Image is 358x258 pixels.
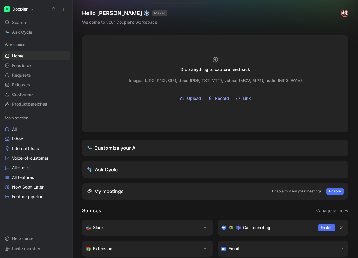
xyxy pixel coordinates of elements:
[12,146,39,152] span: Internal Ideas
[2,5,36,13] button: DocpierDocpier
[82,10,167,17] h1: Hello [PERSON_NAME] ❄️
[2,113,70,122] div: Main section
[152,10,167,16] button: MAKER
[2,183,70,192] a: Now Soon Later
[12,72,31,78] span: Requests
[12,6,28,12] h1: Docpier
[2,61,70,70] a: Feedback
[129,77,302,84] div: Images (JPG, PNG, GIF), docs (PDF, TXT, VTT), videos (MOV, MP4), audio (MP3, WAV)
[12,236,35,241] span: Help center
[2,234,70,243] div: Help center
[12,101,47,107] span: Produktbereiches
[2,90,70,99] a: Customers
[5,115,29,121] span: Main section
[234,94,253,103] button: Link
[272,188,322,194] p: Enable to view your meetings
[2,71,70,80] a: Requests
[2,173,70,182] a: All features
[321,225,332,231] span: Enable
[12,194,43,200] span: Feature pipeline
[243,95,251,102] span: Link
[87,144,137,152] div: Customize your AI
[2,40,70,49] div: Workspace
[4,6,10,12] img: Docpier
[87,188,124,195] div: My meetings
[12,126,17,132] span: All
[2,134,70,143] a: Inbox
[82,140,348,156] a: Customize your AI
[342,10,348,16] img: avatar
[180,66,250,73] div: Drop anything to capture feedback
[243,224,270,231] h3: Call recording
[329,188,341,194] span: Enable
[221,224,313,231] div: Record & transcribe meetings from Zoom, Meet & Teams.
[12,246,40,251] span: Invite member
[12,82,30,88] span: Releases
[2,154,70,163] a: Voice-of-customer
[12,91,34,97] span: Customers
[82,19,167,26] div: Welcome to your Docpier’s workspace
[12,165,31,171] span: All quotes
[318,224,335,231] button: Enable
[2,144,70,153] a: Internal Ideas
[5,41,26,48] span: Workspace
[221,245,333,252] div: Forward emails to your feedback inbox
[12,184,44,190] span: Now Soon Later
[87,166,118,173] div: Ask Cycle
[82,161,348,178] button: Ask Cycle
[12,155,48,161] span: Voice-of-customer
[93,245,112,252] h3: Extension
[2,28,70,37] a: Ask Cycle
[215,95,229,102] span: Record
[178,94,203,103] label: Upload
[2,100,70,109] a: Produktbereiches
[12,53,23,59] span: Home
[12,29,32,36] span: Ask Cycle
[12,63,32,69] span: Feedback
[2,51,70,60] a: Home
[2,80,70,89] a: Releases
[2,125,70,134] a: All
[2,113,70,201] div: Main sectionAllInboxInternal IdeasVoice-of-customerAll quotesAll featuresNow Soon LaterFeature pi...
[12,136,23,142] span: Inbox
[86,224,197,231] div: Sync your customers, send feedback and get updates in Slack
[229,245,239,252] h3: Email
[2,192,70,201] a: Feature pipeline
[2,18,70,27] div: Search
[326,188,344,195] button: Enable
[12,19,26,26] span: Search
[93,224,104,231] h3: Slack
[2,163,70,172] a: All quotes
[86,245,197,252] div: Capture feedback from anywhere on the web
[82,207,101,215] h2: Sources
[2,244,70,253] div: Invite member
[315,207,348,215] button: Manage sources
[206,94,231,103] button: Record
[12,174,34,180] span: All features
